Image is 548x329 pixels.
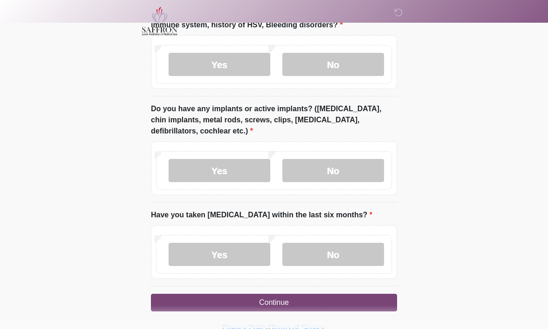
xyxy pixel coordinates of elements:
[169,243,270,266] label: Yes
[151,210,372,221] label: Have you taken [MEDICAL_DATA] within the last six months?
[169,159,270,183] label: Yes
[282,159,384,183] label: No
[282,243,384,266] label: No
[142,7,178,36] img: Saffron Laser Aesthetics and Medical Spa Logo
[282,53,384,76] label: No
[151,294,397,312] button: Continue
[169,53,270,76] label: Yes
[151,104,397,137] label: Do you have any implants or active implants? ([MEDICAL_DATA], chin implants, metal rods, screws, ...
